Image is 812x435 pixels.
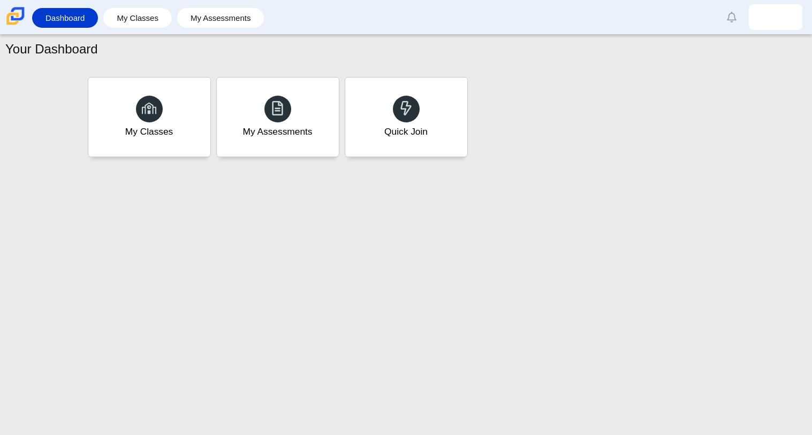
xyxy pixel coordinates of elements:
[4,20,27,29] a: Carmen School of Science & Technology
[749,4,802,30] a: ameiah.wolford.9d3ug5
[384,125,428,138] div: Quick Join
[109,8,166,28] a: My Classes
[345,77,468,157] a: Quick Join
[125,125,173,138] div: My Classes
[4,5,27,27] img: Carmen School of Science & Technology
[767,9,784,26] img: ameiah.wolford.9d3ug5
[243,125,313,138] div: My Assessments
[183,8,259,28] a: My Assessments
[216,77,339,157] a: My Assessments
[37,8,93,28] a: Dashboard
[720,5,743,29] a: Alerts
[88,77,211,157] a: My Classes
[5,40,98,58] h1: Your Dashboard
